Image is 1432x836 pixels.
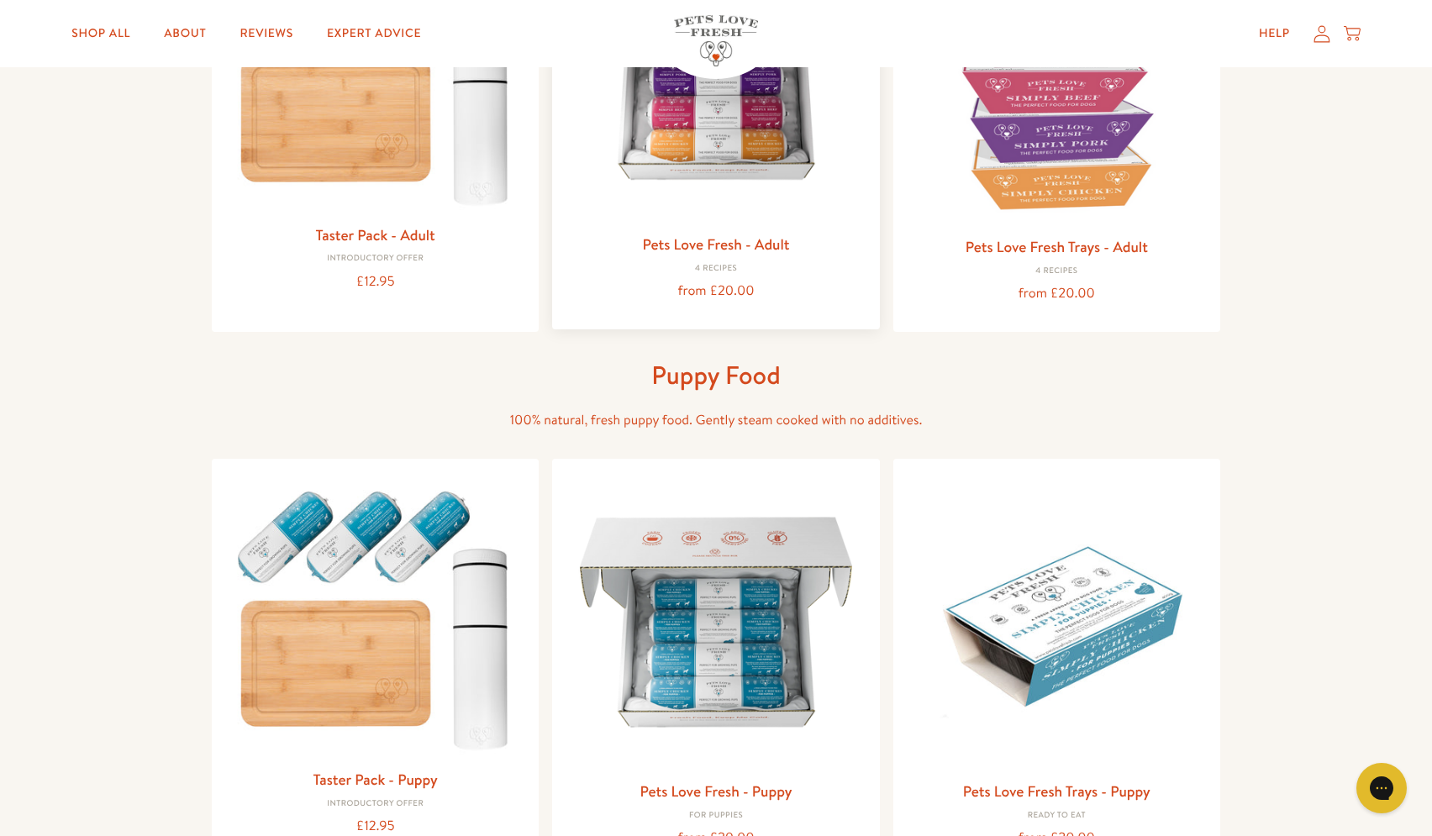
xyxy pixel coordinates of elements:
[907,472,1207,772] img: Pets Love Fresh Trays - Puppy
[566,811,866,821] div: For puppies
[640,781,792,802] a: Pets Love Fresh - Puppy
[58,17,144,50] a: Shop All
[907,266,1207,276] div: 4 Recipes
[510,411,923,429] span: 100% natural, fresh puppy food. Gently steam cooked with no additives.
[447,359,985,392] h1: Puppy Food
[225,254,525,264] div: Introductory Offer
[566,280,866,302] div: from £20.00
[566,472,866,772] img: Pets Love Fresh - Puppy
[674,15,758,66] img: Pets Love Fresh
[1348,757,1415,819] iframe: Gorgias live chat messenger
[566,264,866,274] div: 4 Recipes
[963,781,1150,802] a: Pets Love Fresh Trays - Puppy
[225,271,525,293] div: £12.95
[642,234,789,255] a: Pets Love Fresh - Adult
[150,17,219,50] a: About
[907,282,1207,305] div: from £20.00
[227,17,307,50] a: Reviews
[225,472,525,760] img: Taster Pack - Puppy
[966,236,1148,257] a: Pets Love Fresh Trays - Adult
[313,769,437,790] a: Taster Pack - Puppy
[225,799,525,809] div: Introductory Offer
[316,224,435,245] a: Taster Pack - Adult
[1245,17,1303,50] a: Help
[313,17,434,50] a: Expert Advice
[907,811,1207,821] div: Ready to eat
